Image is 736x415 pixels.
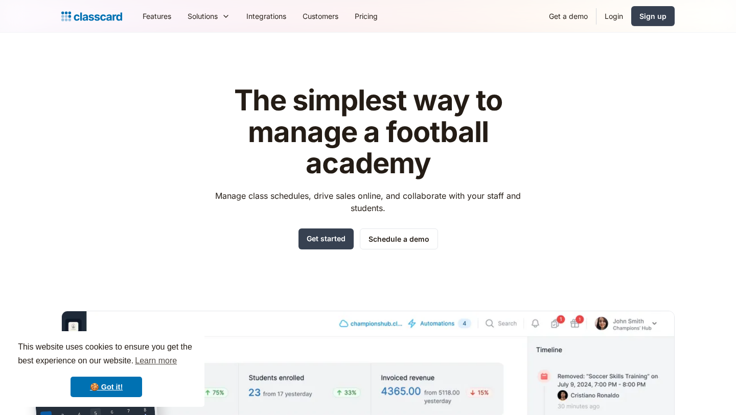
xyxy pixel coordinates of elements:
[347,5,386,28] a: Pricing
[298,228,354,249] a: Get started
[18,341,195,368] span: This website uses cookies to ensure you get the best experience on our website.
[596,5,631,28] a: Login
[71,377,142,397] a: dismiss cookie message
[238,5,294,28] a: Integrations
[541,5,596,28] a: Get a demo
[133,353,178,368] a: learn more about cookies
[294,5,347,28] a: Customers
[360,228,438,249] a: Schedule a demo
[61,9,122,24] a: Logo
[134,5,179,28] a: Features
[188,11,218,21] div: Solutions
[8,331,204,407] div: cookieconsent
[206,85,531,179] h1: The simplest way to manage a football academy
[206,190,531,214] p: Manage class schedules, drive sales online, and collaborate with your staff and students.
[639,11,666,21] div: Sign up
[631,6,675,26] a: Sign up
